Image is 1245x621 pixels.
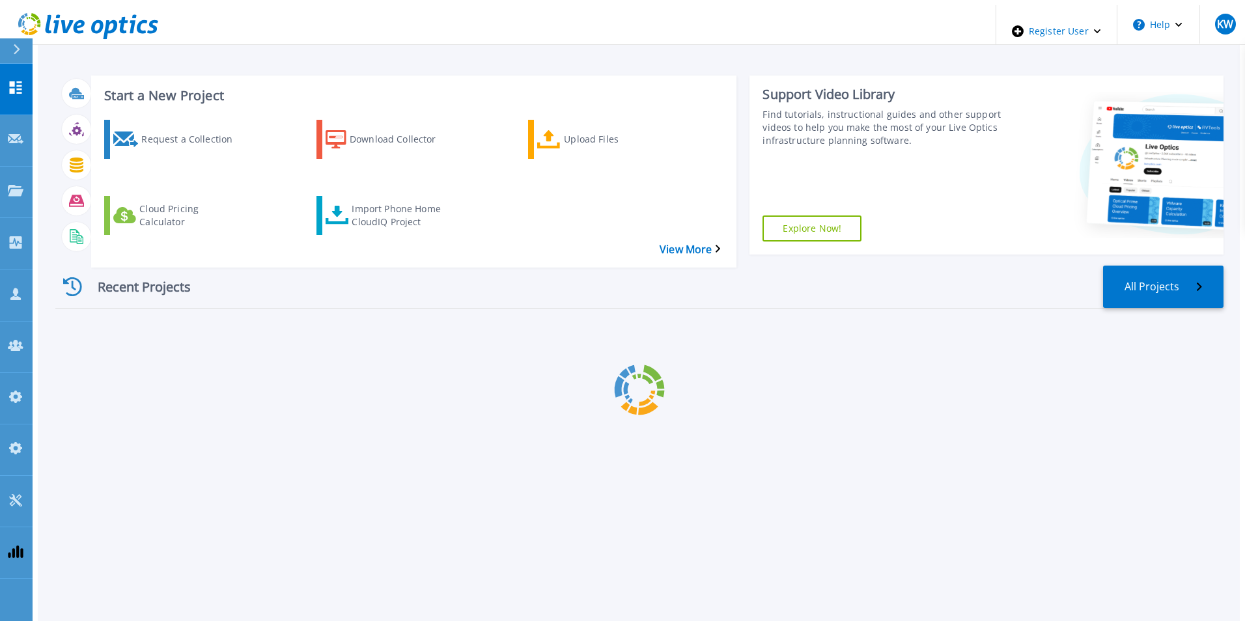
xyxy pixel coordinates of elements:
[55,271,212,303] div: Recent Projects
[762,86,1004,103] div: Support Video Library
[762,215,861,241] a: Explore Now!
[316,120,474,159] a: Download Collector
[1117,5,1199,44] button: Help
[104,89,720,103] h3: Start a New Project
[528,120,686,159] a: Upload Files
[1103,266,1224,308] a: All Projects
[996,5,1117,57] div: Register User
[104,196,262,235] a: Cloud Pricing Calculator
[350,123,454,156] div: Download Collector
[1217,19,1233,29] span: KW
[564,123,668,156] div: Upload Files
[352,199,456,232] div: Import Phone Home CloudIQ Project
[660,243,720,256] a: View More
[104,120,262,159] a: Request a Collection
[141,123,245,156] div: Request a Collection
[762,108,1004,147] div: Find tutorials, instructional guides and other support videos to help you make the most of your L...
[139,199,244,232] div: Cloud Pricing Calculator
